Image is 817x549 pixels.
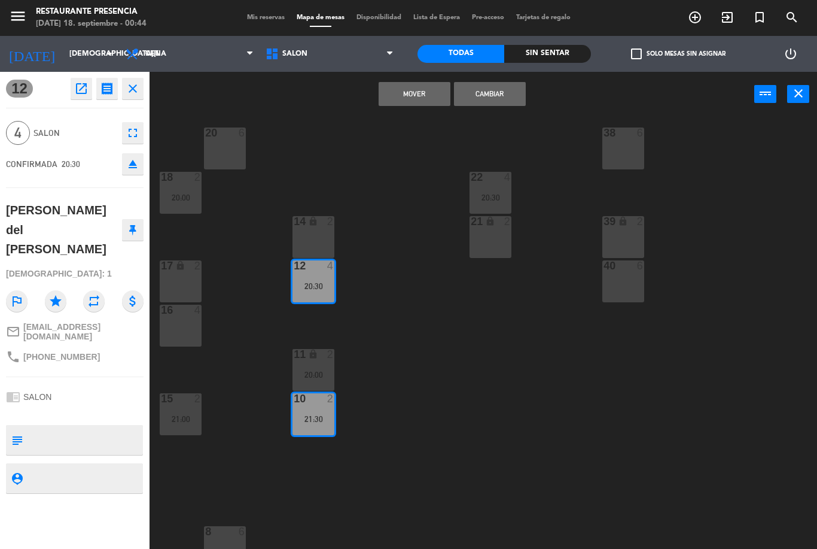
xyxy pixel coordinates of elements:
i: turned_in_not [752,10,767,25]
i: lock [308,216,318,226]
button: Mover [379,82,450,106]
div: 2 [327,216,334,227]
i: outlined_flag [6,290,28,312]
span: 12 [6,80,33,98]
div: 2 [327,393,334,404]
div: 8 [205,526,206,537]
button: power_input [754,85,776,103]
i: mail_outline [6,324,20,339]
button: fullscreen [122,122,144,144]
span: check_box_outline_blank [631,48,642,59]
a: mail_outline[EMAIL_ADDRESS][DOMAIN_NAME] [6,322,144,341]
span: SALON [33,126,116,140]
div: 2 [194,260,202,271]
div: 15 [161,393,161,404]
i: fullscreen [126,126,140,140]
div: 4 [504,172,511,183]
button: open_in_new [71,78,92,99]
div: 2 [504,216,511,227]
i: open_in_new [74,81,89,96]
div: 2 [194,172,202,183]
span: Pre-acceso [466,14,510,21]
i: close [126,81,140,96]
div: 2 [194,393,202,404]
span: 4 [6,121,30,145]
i: chrome_reader_mode [6,390,20,404]
div: 20:30 [470,193,511,202]
i: repeat [83,290,105,312]
label: Solo mesas sin asignar [631,48,725,59]
span: Lista de Espera [407,14,466,21]
div: 6 [239,128,246,138]
i: lock [485,216,495,226]
div: 4 [327,260,334,271]
i: close [791,86,806,101]
button: Cambiar [454,82,526,106]
button: close [122,78,144,99]
span: WALK IN [711,7,743,28]
span: [EMAIL_ADDRESS][DOMAIN_NAME] [23,322,144,341]
i: subject [10,433,23,447]
button: eject [122,153,144,175]
span: Disponibilidad [350,14,407,21]
span: Reserva especial [743,7,776,28]
div: 6 [239,526,246,537]
span: BUSCAR [776,7,808,28]
span: 20:30 [62,159,80,169]
i: lock [618,216,628,226]
div: 20:30 [292,282,334,290]
i: power_input [758,86,773,101]
div: 21:00 [160,415,202,423]
div: 17 [161,260,161,271]
div: 21:30 [292,415,334,423]
span: Cena [145,50,166,58]
button: receipt [96,78,118,99]
span: SALON [282,50,307,58]
i: menu [9,7,27,25]
button: close [787,85,809,103]
span: Tarjetas de regalo [510,14,577,21]
i: power_settings_new [784,47,798,61]
div: [PERSON_NAME] del [PERSON_NAME] [6,201,122,259]
div: 16 [161,305,161,316]
div: 6 [637,128,644,138]
span: Mis reservas [241,14,291,21]
i: eject [126,157,140,171]
span: CONFIRMADA [6,159,57,169]
i: person_pin [10,472,23,485]
i: phone [6,350,20,364]
i: receipt [100,81,114,96]
i: attach_money [122,290,144,312]
div: 4 [194,305,202,316]
i: search [785,10,799,25]
div: 6 [637,260,644,271]
div: 20:00 [160,193,202,202]
div: 20 [205,128,206,138]
i: star [45,290,66,312]
div: Sin sentar [504,45,591,63]
div: Todas [417,45,504,63]
span: SALON [23,392,51,402]
div: 2 [637,216,644,227]
div: 2 [327,349,334,360]
div: [DATE] 18. septiembre - 00:44 [36,18,147,30]
div: 18 [161,172,161,183]
span: [PHONE_NUMBER] [23,352,100,362]
i: lock [175,260,185,271]
div: 20:00 [292,371,334,379]
span: Mapa de mesas [291,14,350,21]
i: lock [308,349,318,359]
i: arrow_drop_down [102,47,117,61]
i: add_circle_outline [688,10,702,25]
button: menu [9,7,27,29]
i: exit_to_app [720,10,734,25]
